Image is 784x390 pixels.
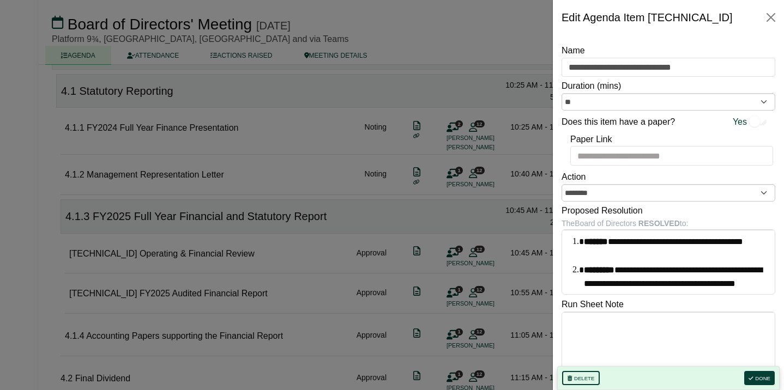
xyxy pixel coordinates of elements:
button: Done [744,371,775,385]
label: Does this item have a paper? [562,115,675,129]
span: Yes [733,115,747,129]
label: Paper Link [570,132,612,147]
label: Run Sheet Note [562,297,624,312]
label: Action [562,170,586,184]
div: Edit Agenda Item [TECHNICAL_ID] [562,9,732,26]
button: Close [762,9,780,26]
div: The Board of Directors to: [562,217,775,229]
button: Delete [562,371,600,385]
b: RESOLVED [638,219,680,228]
label: Proposed Resolution [562,204,643,218]
label: Name [562,44,585,58]
label: Duration (mins) [562,79,621,93]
